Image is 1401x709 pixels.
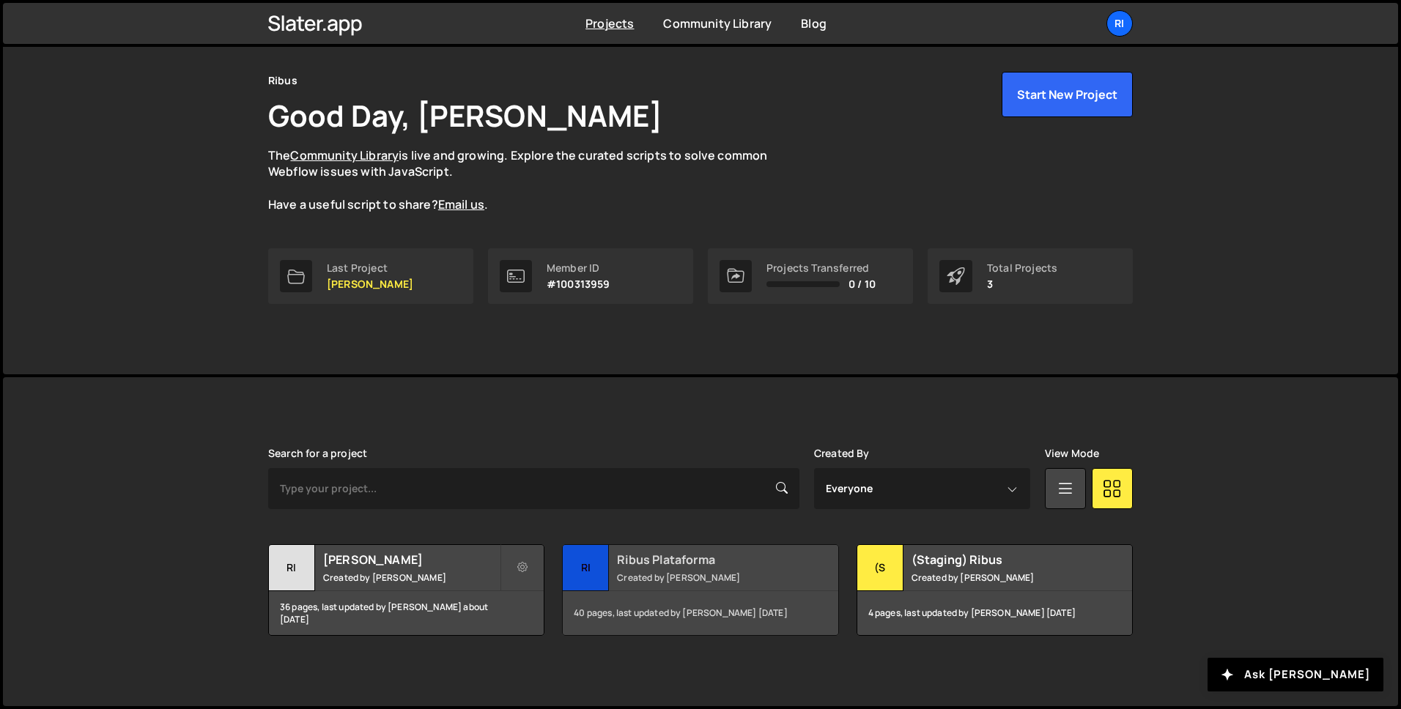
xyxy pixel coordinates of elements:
button: Ask [PERSON_NAME] [1208,658,1383,691]
small: Created by [PERSON_NAME] [912,571,1088,584]
div: Total Projects [987,262,1057,274]
p: #100313959 [547,278,610,290]
input: Type your project... [268,468,799,509]
a: Email us [438,196,484,212]
div: Member ID [547,262,610,274]
div: Ribus [268,72,297,89]
h2: [PERSON_NAME] [323,552,500,568]
p: 3 [987,278,1057,290]
div: Last Project [327,262,413,274]
div: Projects Transferred [766,262,876,274]
div: 36 pages, last updated by [PERSON_NAME] about [DATE] [269,591,544,635]
small: Created by [PERSON_NAME] [617,571,794,584]
a: Ri [1106,10,1133,37]
a: Community Library [663,15,772,31]
div: (S [857,545,903,591]
small: Created by [PERSON_NAME] [323,571,500,584]
a: Last Project [PERSON_NAME] [268,248,473,304]
div: 4 pages, last updated by [PERSON_NAME] [DATE] [857,591,1132,635]
a: Ri Ribus Plataforma Created by [PERSON_NAME] 40 pages, last updated by [PERSON_NAME] [DATE] [562,544,838,636]
label: Created By [814,448,870,459]
a: (S (Staging) Ribus Created by [PERSON_NAME] 4 pages, last updated by [PERSON_NAME] [DATE] [857,544,1133,636]
a: Blog [801,15,827,31]
h2: Ribus Plataforma [617,552,794,568]
p: [PERSON_NAME] [327,278,413,290]
label: Search for a project [268,448,367,459]
div: Ri [269,545,315,591]
button: Start New Project [1002,72,1133,117]
div: 40 pages, last updated by [PERSON_NAME] [DATE] [563,591,838,635]
p: The is live and growing. Explore the curated scripts to solve common Webflow issues with JavaScri... [268,147,796,213]
h2: (Staging) Ribus [912,552,1088,568]
h1: Good Day, [PERSON_NAME] [268,95,662,136]
span: 0 / 10 [849,278,876,290]
a: Ri [PERSON_NAME] Created by [PERSON_NAME] 36 pages, last updated by [PERSON_NAME] about [DATE] [268,544,544,636]
a: Projects [585,15,634,31]
label: View Mode [1045,448,1099,459]
a: Community Library [290,147,399,163]
div: Ri [563,545,609,591]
